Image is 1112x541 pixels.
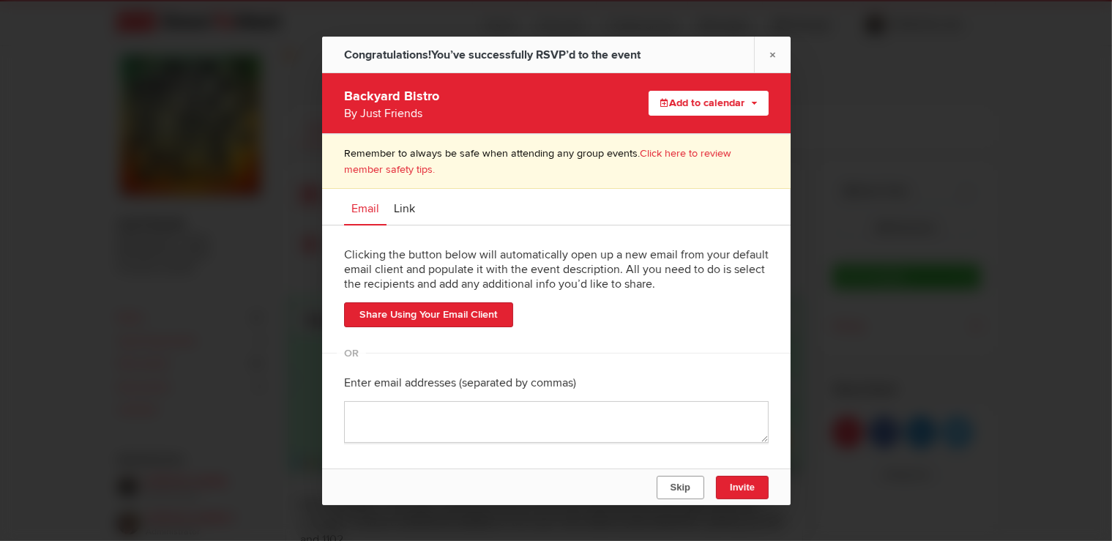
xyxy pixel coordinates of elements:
[344,365,769,401] div: Enter email addresses (separated by commas)
[344,236,769,302] div: Clicking the button below will automatically open up a new email from your default email client a...
[730,482,755,493] span: Invite
[344,105,599,122] div: By Just Friends
[670,482,690,493] span: Skip
[344,147,731,176] a: Click here to review member safety tips.
[344,37,641,73] div: You’ve successfully RSVP’d to the event
[656,476,704,499] button: Skip
[351,201,379,216] span: Email
[344,48,431,62] span: Congratulations!
[344,302,513,327] a: Share Using Your Email Client
[337,353,366,354] span: OR
[649,91,769,116] button: Add to calendar
[387,189,422,225] a: Link
[344,189,387,225] a: Email
[394,201,415,216] span: Link
[344,146,769,177] p: Remember to always be safe when attending any group events.
[716,476,769,499] button: Invite
[344,84,599,122] div: Backyard Bistro
[754,37,791,72] a: ×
